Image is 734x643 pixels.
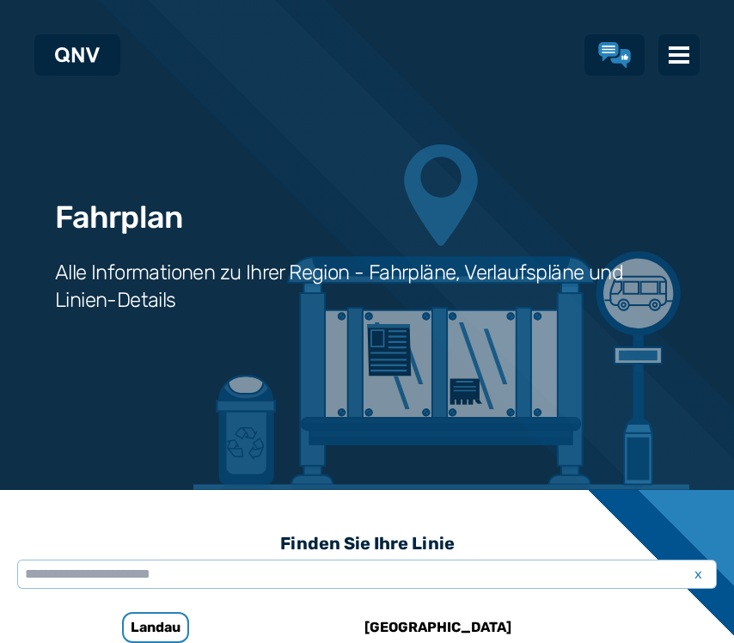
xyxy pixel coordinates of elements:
h1: Fahrplan [55,200,182,235]
a: QNV Logo [55,41,100,69]
img: QNV Logo [55,47,100,63]
h6: [GEOGRAPHIC_DATA] [358,614,518,641]
h3: Finden Sie Ihre Linie [17,524,717,562]
img: menu [669,45,689,65]
span: x [686,564,710,585]
h3: Alle Informationen zu Ihrer Region - Fahrpläne, Verlaufspläne und Linien-Details [55,259,679,314]
h6: Landau [122,612,189,643]
a: Lob & Kritik [598,42,631,68]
